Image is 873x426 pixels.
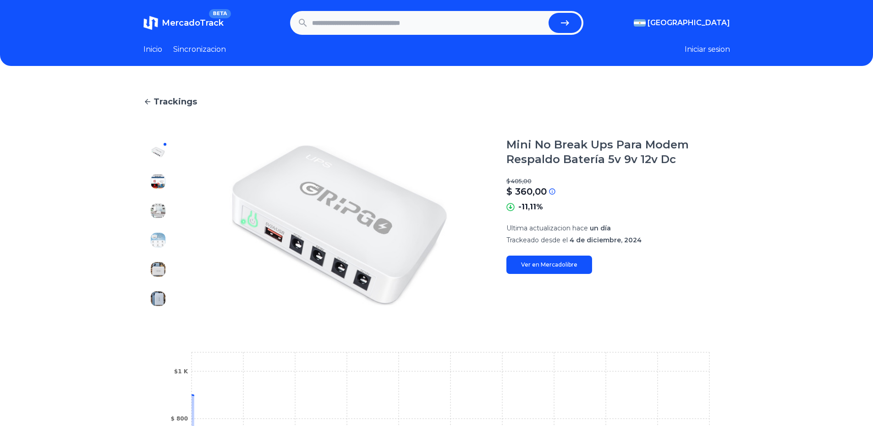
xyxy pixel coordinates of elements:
img: Mini No Break Ups Para Modem Respaldo Batería 5v 9v 12v Dc [151,203,165,218]
img: Mini No Break Ups Para Modem Respaldo Batería 5v 9v 12v Dc [151,291,165,306]
h1: Mini No Break Ups Para Modem Respaldo Batería 5v 9v 12v Dc [506,137,730,167]
button: [GEOGRAPHIC_DATA] [634,17,730,28]
tspan: $1 K [174,368,188,375]
img: Mini No Break Ups Para Modem Respaldo Batería 5v 9v 12v Dc [191,137,488,313]
span: [GEOGRAPHIC_DATA] [648,17,730,28]
img: Mini No Break Ups Para Modem Respaldo Batería 5v 9v 12v Dc [151,233,165,247]
img: MercadoTrack [143,16,158,30]
button: Iniciar sesion [685,44,730,55]
p: -11,11% [518,202,543,213]
span: Trackings [154,95,197,108]
a: Ver en Mercadolibre [506,256,592,274]
a: Inicio [143,44,162,55]
a: Trackings [143,95,730,108]
span: Ultima actualizacion hace [506,224,588,232]
img: Mini No Break Ups Para Modem Respaldo Batería 5v 9v 12v Dc [151,145,165,159]
span: Trackeado desde el [506,236,568,244]
p: $ 360,00 [506,185,547,198]
img: Argentina [634,19,646,27]
tspan: $ 800 [170,415,188,422]
span: 4 de diciembre, 2024 [570,236,642,244]
span: BETA [209,9,231,18]
a: MercadoTrackBETA [143,16,224,30]
p: $ 405,00 [506,178,730,185]
img: Mini No Break Ups Para Modem Respaldo Batería 5v 9v 12v Dc [151,262,165,277]
span: MercadoTrack [162,18,224,28]
img: Mini No Break Ups Para Modem Respaldo Batería 5v 9v 12v Dc [151,174,165,189]
a: Sincronizacion [173,44,226,55]
span: un día [590,224,611,232]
